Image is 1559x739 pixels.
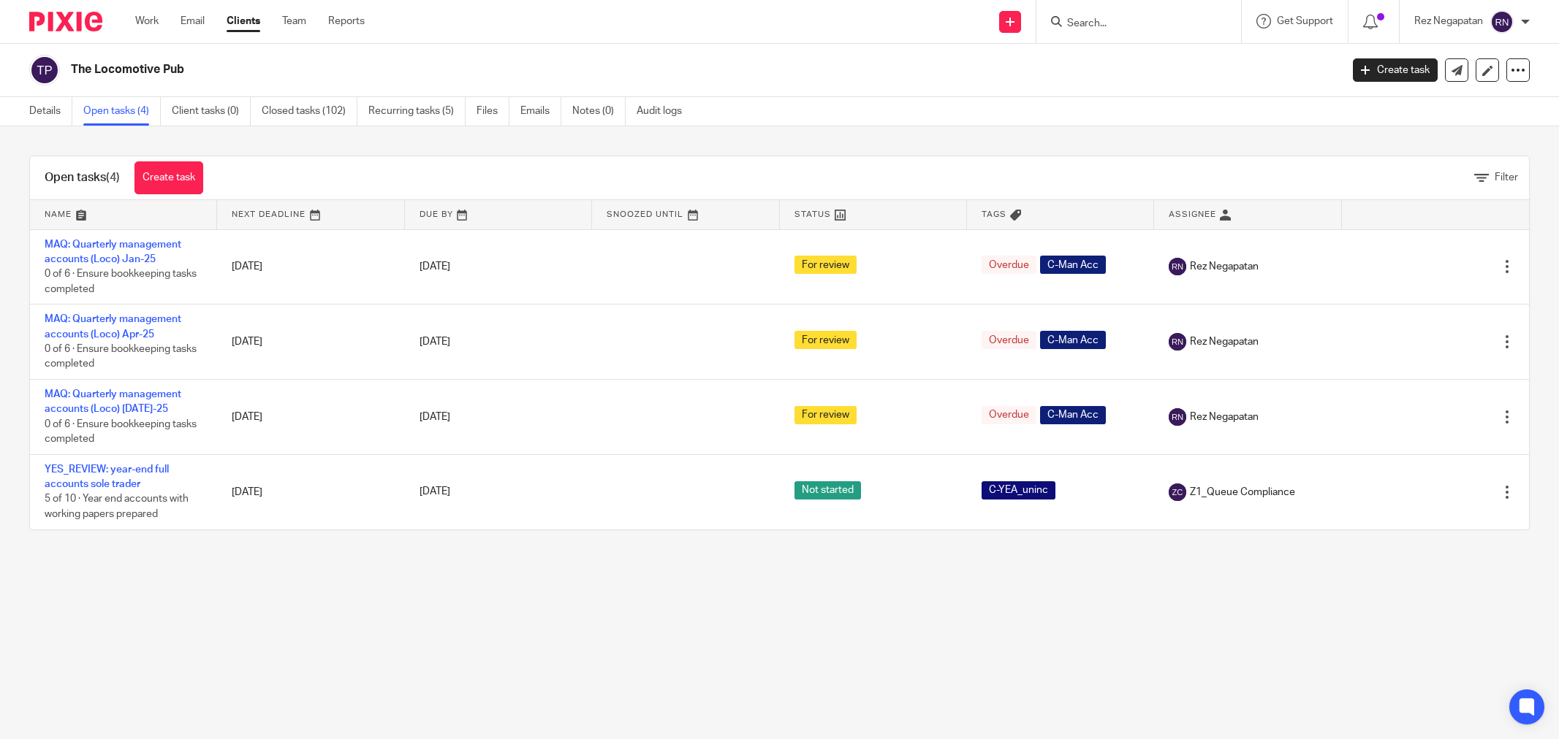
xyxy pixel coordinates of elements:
td: [DATE] [217,305,404,380]
span: 0 of 6 · Ensure bookkeeping tasks completed [45,344,197,369]
a: Team [282,14,306,28]
span: Rez Negapatan [1190,334,1259,349]
img: svg%3E [1490,10,1514,34]
span: 0 of 6 · Ensure bookkeeping tasks completed [45,419,197,445]
span: Overdue [982,256,1036,274]
h1: Open tasks [45,170,120,185]
a: Create task [134,161,203,194]
span: Tags [982,210,1006,218]
span: Get Support [1277,16,1333,26]
span: Not started [794,481,861,499]
span: Rez Negapatan [1190,259,1259,274]
img: Pixie [29,12,102,31]
a: Reports [328,14,365,28]
input: Search [1066,18,1197,31]
img: svg%3E [29,55,60,85]
span: [DATE] [420,261,450,272]
span: C-Man Acc [1040,406,1106,424]
span: [DATE] [420,337,450,347]
a: Clients [227,14,260,28]
span: [DATE] [420,487,450,497]
a: Client tasks (0) [172,97,251,126]
span: Overdue [982,331,1036,349]
a: Open tasks (4) [83,97,161,126]
a: MAQ: Quarterly management accounts (Loco) Jan-25 [45,240,181,264]
a: Create task [1353,58,1438,82]
a: MAQ: Quarterly management accounts (Loco) [DATE]-25 [45,389,181,414]
span: Overdue [982,406,1036,424]
img: svg%3E [1169,483,1186,501]
a: Audit logs [637,97,693,126]
a: YES_REVIEW: year-end full accounts sole trader [45,464,169,489]
span: For review [794,406,857,424]
span: Status [794,210,831,218]
a: Recurring tasks (5) [368,97,466,126]
a: Work [135,14,159,28]
span: C-Man Acc [1040,331,1106,349]
span: [DATE] [420,412,450,422]
span: 0 of 6 · Ensure bookkeeping tasks completed [45,269,197,294]
a: Closed tasks (102) [262,97,357,126]
span: 5 of 10 · Year end accounts with working papers prepared [45,494,189,520]
h2: The Locomotive Pub [71,62,1079,77]
span: (4) [106,172,120,183]
a: Email [181,14,205,28]
span: For review [794,256,857,274]
a: MAQ: Quarterly management accounts (Loco) Apr-25 [45,314,181,339]
span: Z1_Queue Compliance [1190,485,1295,499]
span: Rez Negapatan [1190,410,1259,424]
span: Filter [1495,172,1518,183]
a: Files [477,97,509,126]
span: C-YEA_uninc [982,481,1055,499]
span: For review [794,331,857,349]
img: svg%3E [1169,258,1186,275]
img: svg%3E [1169,408,1186,426]
a: Emails [520,97,561,126]
span: Snoozed Until [607,210,683,218]
a: Notes (0) [572,97,626,126]
img: svg%3E [1169,333,1186,351]
td: [DATE] [217,229,404,305]
span: C-Man Acc [1040,256,1106,274]
p: Rez Negapatan [1414,14,1483,28]
td: [DATE] [217,454,404,529]
td: [DATE] [217,380,404,455]
a: Details [29,97,72,126]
